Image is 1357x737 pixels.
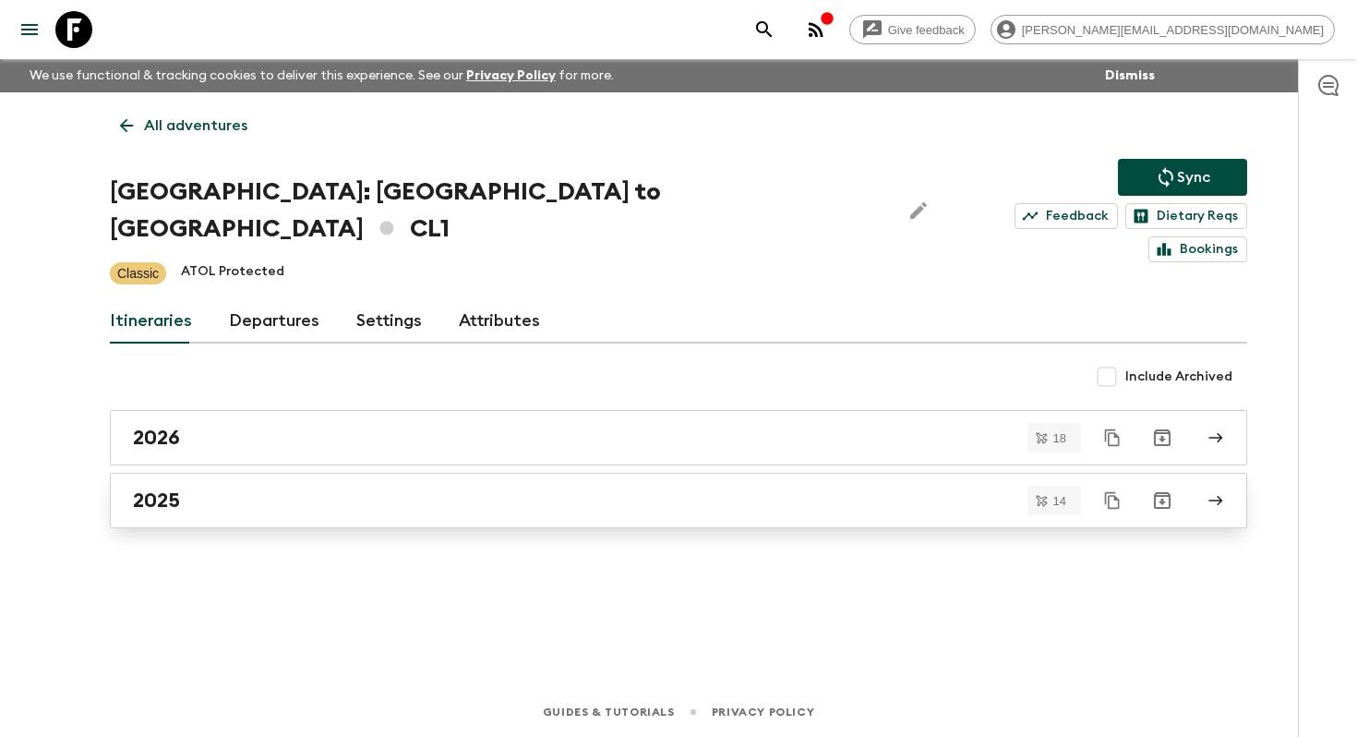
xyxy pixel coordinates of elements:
[1144,419,1181,456] button: Archive
[1015,203,1118,229] a: Feedback
[459,299,540,344] a: Attributes
[543,702,675,722] a: Guides & Tutorials
[1012,23,1334,37] span: [PERSON_NAME][EMAIL_ADDRESS][DOMAIN_NAME]
[144,115,247,137] p: All adventures
[110,473,1247,528] a: 2025
[356,299,422,344] a: Settings
[117,264,159,283] p: Classic
[1096,421,1129,454] button: Duplicate
[229,299,319,344] a: Departures
[11,11,48,48] button: menu
[1100,63,1159,89] button: Dismiss
[110,299,192,344] a: Itineraries
[1096,484,1129,517] button: Duplicate
[133,489,180,513] h2: 2025
[22,59,621,92] p: We use functional & tracking cookies to deliver this experience. See our for more.
[1042,432,1077,444] span: 18
[110,107,258,144] a: All adventures
[181,262,284,284] p: ATOL Protected
[1125,368,1232,386] span: Include Archived
[1144,482,1181,519] button: Archive
[1125,203,1247,229] a: Dietary Reqs
[110,174,885,248] h1: [GEOGRAPHIC_DATA]: [GEOGRAPHIC_DATA] to [GEOGRAPHIC_DATA] CL1
[900,174,937,248] button: Edit Adventure Title
[746,11,783,48] button: search adventures
[466,69,556,82] a: Privacy Policy
[110,410,1247,465] a: 2026
[133,426,180,450] h2: 2026
[1118,159,1247,196] button: Sync adventure departures to the booking engine
[1042,495,1077,507] span: 14
[712,702,814,722] a: Privacy Policy
[878,23,975,37] span: Give feedback
[1177,166,1210,188] p: Sync
[991,15,1335,44] div: [PERSON_NAME][EMAIL_ADDRESS][DOMAIN_NAME]
[1148,236,1247,262] a: Bookings
[849,15,976,44] a: Give feedback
